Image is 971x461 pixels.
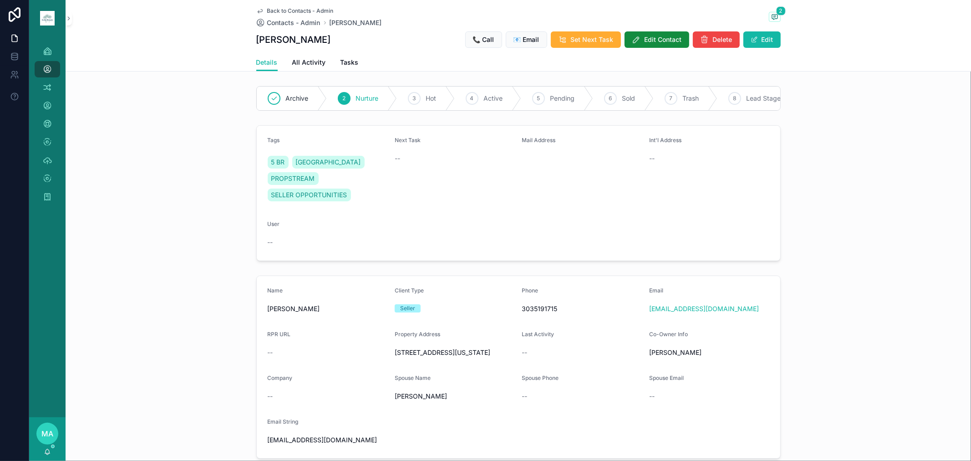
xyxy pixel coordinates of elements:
span: 3 [412,95,416,102]
span: -- [649,392,655,401]
span: -- [522,392,528,401]
span: Pending [550,94,575,103]
span: Email [649,287,663,294]
span: 8 [733,95,736,102]
span: Client Type [395,287,424,294]
span: 5 BR [271,158,285,167]
span: -- [395,154,400,163]
span: [PERSON_NAME] [395,392,515,401]
span: Back to Contacts - Admin [267,7,334,15]
span: Details [256,58,278,67]
span: [PERSON_NAME] [649,348,769,357]
a: 5 BR [268,156,289,169]
a: Back to Contacts - Admin [256,7,334,15]
span: -- [268,392,273,401]
span: 📞 Call [473,35,494,44]
span: Tasks [341,58,359,67]
span: 6 [609,95,612,102]
a: Contacts - Admin [256,18,320,27]
img: App logo [40,11,55,26]
span: Spouse Name [395,374,431,381]
h1: [PERSON_NAME] [256,33,331,46]
span: Phone [522,287,539,294]
span: PROPSTREAM [271,174,315,183]
span: Next Task [395,137,421,143]
span: -- [649,154,655,163]
span: 3035191715 [522,304,642,313]
span: -- [522,348,528,357]
span: -- [268,238,273,247]
span: Nurture [356,94,379,103]
span: 4 [470,95,474,102]
span: Set Next Task [571,35,614,44]
span: SELLER OPPORTUNITIES [271,190,347,200]
a: [GEOGRAPHIC_DATA] [292,156,365,169]
a: Details [256,54,278,72]
span: Co-Owner Info [649,331,688,338]
span: Active [484,94,503,103]
span: Int'l Address [649,137,681,143]
button: Set Next Task [551,31,621,48]
span: Delete [713,35,732,44]
span: RPR URL [268,331,291,338]
button: 2 [769,12,781,23]
button: Edit Contact [625,31,689,48]
span: Contacts - Admin [267,18,320,27]
span: Hot [426,94,437,103]
span: Email String [268,418,299,425]
span: Sold [622,94,635,103]
span: User [268,220,280,227]
span: [STREET_ADDRESS][US_STATE] [395,348,515,357]
a: [EMAIL_ADDRESS][DOMAIN_NAME] [649,304,759,313]
a: All Activity [292,54,326,72]
span: Company [268,374,293,381]
span: Mail Address [522,137,556,143]
span: MA [41,428,53,439]
span: Spouse Phone [522,374,559,381]
span: 5 [537,95,540,102]
span: 📧 Email [513,35,539,44]
span: Spouse Email [649,374,684,381]
button: 📞 Call [465,31,502,48]
span: [GEOGRAPHIC_DATA] [296,158,361,167]
span: Last Activity [522,331,554,338]
span: -- [268,348,273,357]
span: Tags [268,137,280,143]
span: [PERSON_NAME] [268,304,388,313]
a: SELLER OPPORTUNITIES [268,189,351,201]
span: All Activity [292,58,326,67]
a: PROPSTREAM [268,172,319,185]
span: 2 [342,95,346,102]
button: Edit [743,31,781,48]
span: Archive [286,94,309,103]
span: Lead Stage [747,94,781,103]
span: Name [268,287,283,294]
button: Delete [693,31,740,48]
a: Tasks [341,54,359,72]
span: Trash [683,94,699,103]
span: 2 [776,6,786,15]
a: [PERSON_NAME] [330,18,382,27]
span: 7 [669,95,672,102]
span: Edit Contact [645,35,682,44]
div: scrollable content [29,36,66,217]
span: Property Address [395,331,440,338]
span: [EMAIL_ADDRESS][DOMAIN_NAME] [268,435,388,445]
div: Seller [400,304,415,312]
button: 📧 Email [506,31,547,48]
